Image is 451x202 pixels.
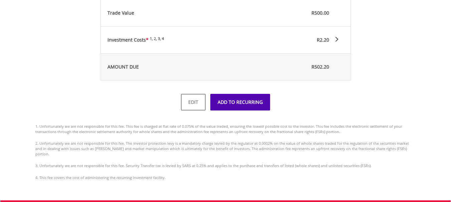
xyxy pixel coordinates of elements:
li: 2. Unfortunately we are not responsible for this fee. The investor protection levy is a mandatory... [35,141,416,156]
sup: 1, 2, 3, 4 [150,36,164,41]
li: 1. Unfortunately we are not responsible for this fee. This fee is charged at flat rate of 0.075% ... [35,124,416,134]
li: 4. This fee covers the cost of administering the recurring investment facility. [35,175,416,180]
span: R2.20 [317,37,329,43]
a: Edit [181,94,206,110]
li: 3. Unfortunately we are not responsible for this fee. Security Transfer tax is levied by SARS at ... [35,163,416,168]
span: Investment Costs [107,37,149,43]
button: ADD TO RECURRING [210,94,270,110]
span: R500.00 [311,10,329,16]
span: Trade Value [107,10,134,16]
span: AMOUNT DUE [107,64,139,70]
span: R502.20 [311,64,329,70]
